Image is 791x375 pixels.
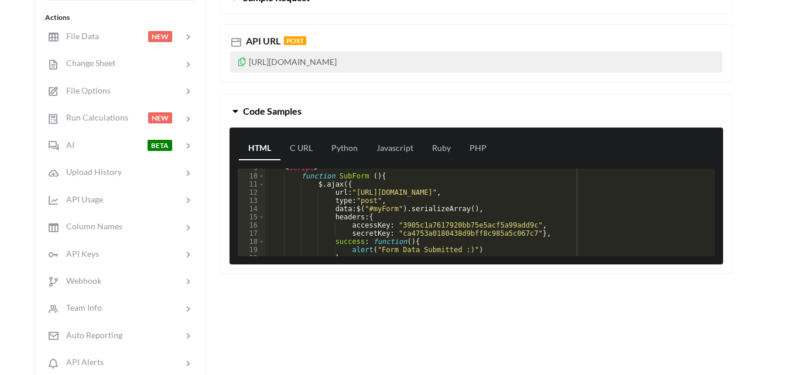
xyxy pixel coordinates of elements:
[280,137,322,160] a: C URL
[148,140,172,151] span: BETA
[238,205,265,213] div: 14
[243,105,302,116] span: Code Samples
[238,197,265,205] div: 13
[59,357,104,367] span: API Alerts
[322,137,367,160] a: Python
[59,85,111,95] span: File Options
[59,221,122,231] span: Column Names
[284,36,306,45] span: POST
[230,51,722,73] p: [URL][DOMAIN_NAME]
[367,137,423,160] a: Javascript
[238,229,265,238] div: 17
[59,330,122,340] span: Auto Reporting
[59,302,102,312] span: Team Info
[238,213,265,221] div: 15
[238,246,265,254] div: 19
[239,137,280,160] a: HTML
[59,167,122,177] span: Upload History
[238,172,265,180] div: 10
[59,58,115,68] span: Change Sheet
[59,140,74,150] span: AI
[59,194,103,204] span: API Usage
[45,12,196,23] div: Actions
[238,254,265,262] div: 20
[238,221,265,229] div: 16
[238,180,265,188] div: 11
[59,249,99,259] span: API Keys
[244,35,280,46] span: API URL
[221,95,732,128] button: Code Samples
[59,112,128,122] span: Run Calculations
[460,137,496,160] a: PHP
[148,112,172,123] span: NEW
[238,238,265,246] div: 18
[423,137,460,160] a: Ruby
[148,31,172,42] span: NEW
[238,188,265,197] div: 12
[59,276,101,285] span: Webhook
[59,31,99,41] span: File Data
